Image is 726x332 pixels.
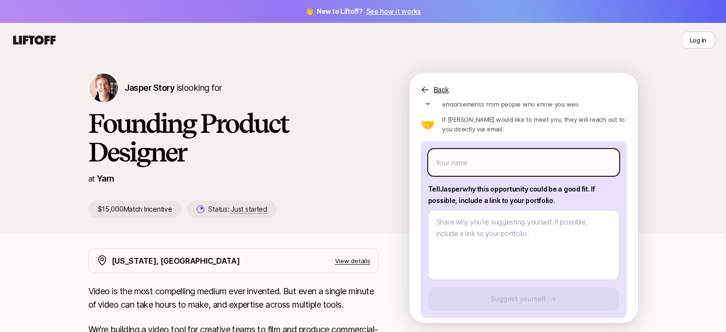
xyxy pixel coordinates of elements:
[231,205,267,214] span: Just started
[125,81,222,95] p: is looking for
[112,255,240,267] p: [US_STATE], [GEOGRAPHIC_DATA]
[88,201,182,218] p: $15,000 Match Incentive
[442,115,626,134] p: If [PERSON_NAME] would like to meet you, they will reach out to you directly via email.
[366,7,421,15] a: See how it works
[421,94,435,105] p: 💜
[89,74,118,102] img: Jasper Story
[125,83,175,93] span: Jasper Story
[428,183,619,206] p: Tell Jasper why this opportunity could be a good fit . If possible, include a link to your portfo...
[88,109,379,166] h1: Founding Product Designer
[682,32,715,49] button: Log in
[97,173,115,183] a: Yarn
[421,118,435,130] p: 🤝
[434,84,449,96] p: Back
[335,256,370,266] p: View details
[208,203,267,215] p: Status:
[88,172,95,185] p: at
[88,285,379,311] p: Video is the most compelling medium ever invented. But even a single minute of video can take hou...
[305,6,421,17] span: 👋 New to Liftoff?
